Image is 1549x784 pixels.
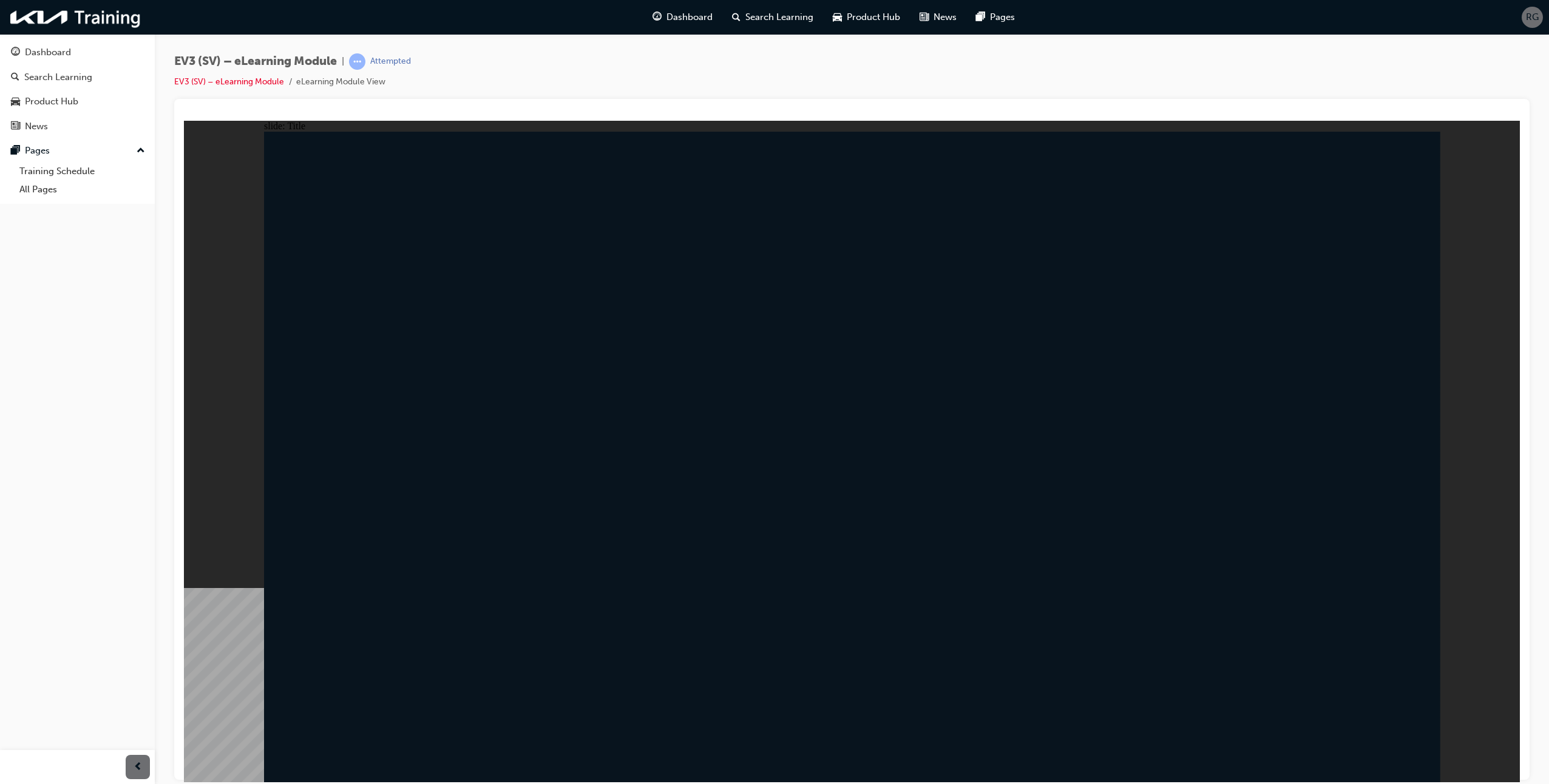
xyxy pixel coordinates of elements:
span: guage-icon [652,10,662,25]
span: EV3 (SV) – eLearning Module [174,55,337,69]
span: RG [1526,10,1539,24]
span: News [934,10,957,24]
button: Pages [5,140,150,162]
span: pages-icon [976,10,985,25]
span: news-icon [11,121,20,132]
span: search-icon [732,10,741,25]
button: RG [1522,7,1543,28]
span: news-icon [920,10,929,25]
a: Dashboard [5,41,150,64]
a: Search Learning [5,66,150,89]
span: prev-icon [134,760,143,775]
a: news-iconNews [910,5,966,30]
li: eLearning Module View [296,75,385,89]
span: search-icon [11,72,19,83]
a: pages-iconPages [966,5,1025,30]
a: car-iconProduct Hub [823,5,910,30]
span: learningRecordVerb_ATTEMPT-icon [349,53,365,70]
a: Product Hub [5,90,150,113]
a: search-iconSearch Learning [722,5,823,30]
span: car-icon [833,10,842,25]
span: | [342,55,344,69]
div: Attempted [370,56,411,67]
div: News [25,120,48,133]
div: Search Learning [24,70,92,84]
span: Pages [990,10,1015,24]
span: Product Hub [847,10,900,24]
a: EV3 (SV) – eLearning Module [174,76,284,87]
span: pages-icon [11,146,20,157]
span: guage-icon [11,47,20,58]
a: News [5,115,150,138]
span: up-icon [137,143,145,159]
button: DashboardSearch LearningProduct HubNews [5,39,150,140]
a: Training Schedule [15,162,150,181]
div: Dashboard [25,46,71,59]
span: car-icon [11,96,20,107]
div: Product Hub [25,95,78,109]
a: guage-iconDashboard [643,5,722,30]
span: Search Learning [745,10,813,24]
div: Pages [25,144,50,158]
img: kia-training [6,5,146,30]
a: All Pages [15,180,150,199]
span: Dashboard [666,10,713,24]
